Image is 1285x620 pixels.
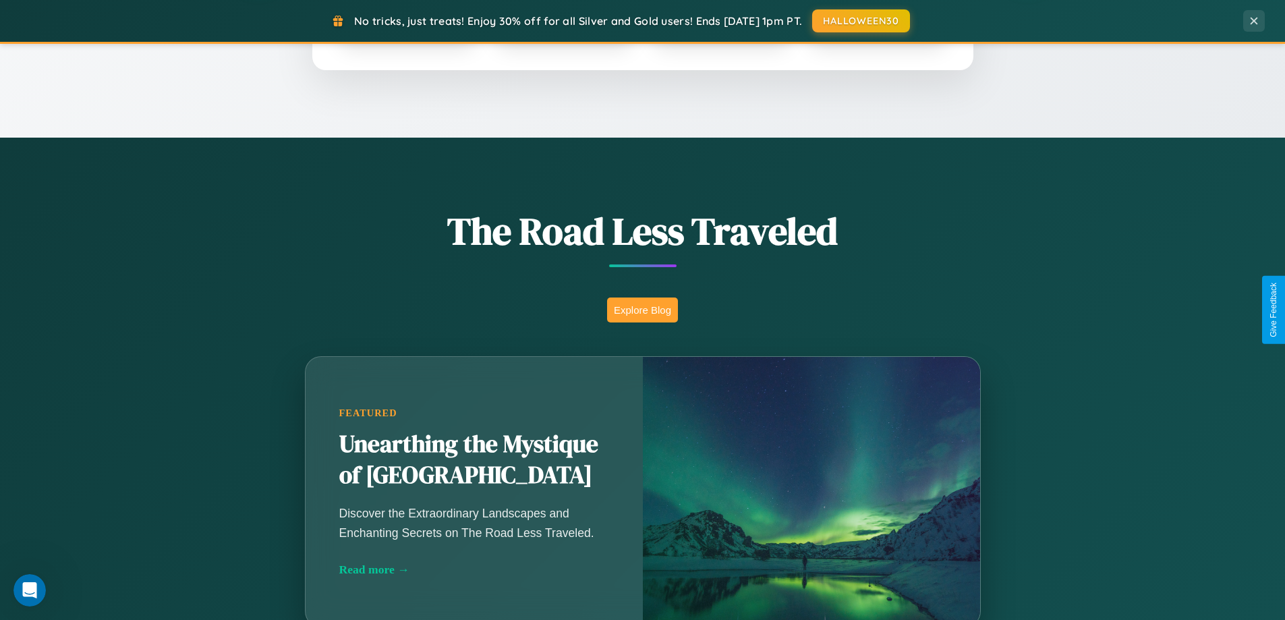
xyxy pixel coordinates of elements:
div: Read more → [339,563,609,577]
p: Discover the Extraordinary Landscapes and Enchanting Secrets on The Road Less Traveled. [339,504,609,542]
button: Explore Blog [607,298,678,322]
h1: The Road Less Traveled [238,205,1048,257]
h2: Unearthing the Mystique of [GEOGRAPHIC_DATA] [339,429,609,491]
span: No tricks, just treats! Enjoy 30% off for all Silver and Gold users! Ends [DATE] 1pm PT. [354,14,802,28]
div: Featured [339,407,609,419]
button: HALLOWEEN30 [812,9,910,32]
div: Give Feedback [1269,283,1278,337]
iframe: Intercom live chat [13,574,46,607]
